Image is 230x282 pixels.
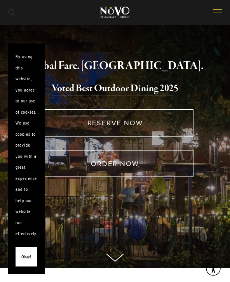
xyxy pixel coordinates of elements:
[8,43,45,274] section: Cookie banner
[21,251,31,263] span: Okay!
[210,6,225,19] button: Open navigation menu
[16,247,37,267] button: Okay!
[52,82,174,95] a: Voted Best Outdoor Dining 202
[37,109,193,137] a: RESERVE NOW
[16,51,37,239] p: By using this website, you agree to our use of cookies. We use cookies to provide you with a grea...
[99,6,131,19] img: Novo Restaurant &amp; Lounge
[8,81,222,96] h2: 5
[5,5,19,19] a: Search
[37,150,193,177] a: ORDER NOW
[26,59,204,73] strong: Global Fare. [GEOGRAPHIC_DATA].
